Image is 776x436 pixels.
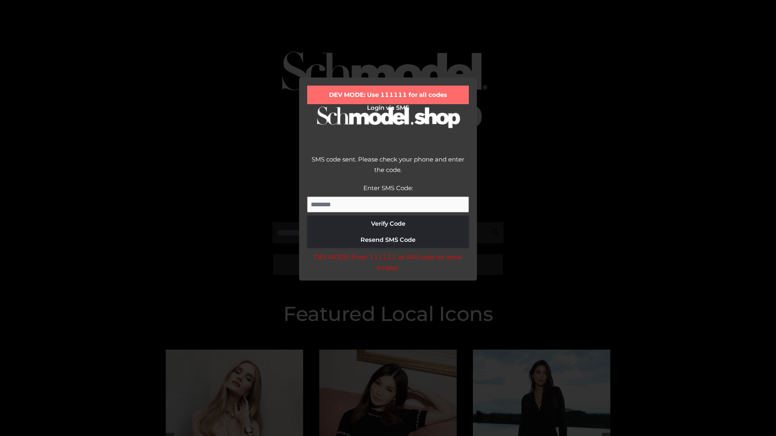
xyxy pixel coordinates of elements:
[363,184,413,192] label: Enter SMS Code:
[307,86,469,104] div: DEV MODE: Use 111111 for all codes
[307,104,469,111] h2: Login via SMS
[307,252,469,272] div: DEV MODE: Enter 111111 as SMS code (or leave empty).
[307,154,469,183] div: SMS code sent. Please check your phone and enter the code.
[307,216,469,232] button: Verify Code
[307,232,469,248] button: Resend SMS Code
